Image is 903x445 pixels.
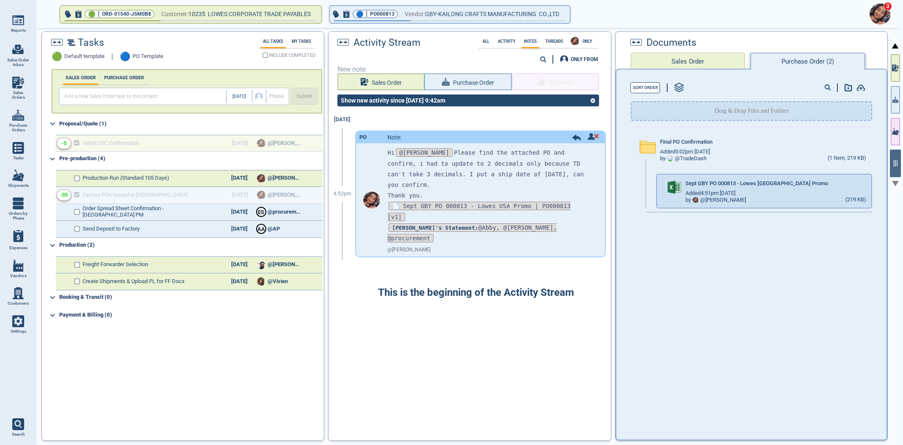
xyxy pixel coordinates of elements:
[59,152,323,166] div: Pre-production (4)
[120,52,130,61] span: 🔵
[224,175,254,181] div: [DATE]
[260,39,286,44] label: All Tasks
[12,260,24,272] img: menu_icon
[387,134,401,141] span: Note:
[425,9,559,19] span: GBY-KAILONG CRAFTS MANUFACTURING CO.,LTD
[13,156,24,161] span: Tasks
[12,14,24,26] img: menu_icon
[630,82,660,93] button: Sort Order
[8,183,29,188] span: Shipments
[224,226,254,232] div: [DATE]
[12,287,24,299] img: menu_icon
[11,329,26,334] span: Settings
[884,2,892,11] span: 3
[667,156,673,161] img: Avatar
[269,53,315,58] span: INCLUDE COMPLETED
[330,111,355,128] div: [DATE]
[366,10,367,18] span: |
[289,39,314,44] label: My Tasks
[845,84,852,92] img: add-document
[353,37,420,48] span: Activity Stream
[12,315,24,327] img: menu_icon
[12,170,24,181] img: menu_icon
[63,75,98,81] label: SALES ORDER
[257,225,265,233] div: A A
[7,58,30,67] span: Sales Order Inbox
[12,77,24,89] img: menu_icon
[88,11,95,17] span: 🟢
[359,134,367,141] div: PO
[11,28,26,33] span: Reports
[337,97,449,104] div: Show new activity since [DATE] 9:42am
[268,278,288,285] span: @Vivien
[232,94,246,100] span: [DATE]
[268,175,301,181] span: @[PERSON_NAME]
[7,90,30,100] span: Sales Orders
[337,66,602,73] span: New note:
[571,57,598,62] div: ONLY FROM
[268,226,280,232] span: @AP
[64,53,105,60] span: Default template
[224,209,254,215] div: [DATE]
[60,6,321,23] button: 🟢|ORD-01540-J5M0B8Customer:10235 LOWES CORPORATE TRADE PAYABLES
[387,190,592,201] p: Thank you.
[111,53,113,61] span: |
[12,432,25,437] span: Search
[59,239,323,252] div: Production (2)
[396,148,453,157] span: @[PERSON_NAME]
[257,277,265,286] img: Avatar
[378,287,574,299] span: This is the beginning of the Activity Stream
[685,197,746,203] div: by @ [PERSON_NAME]
[646,37,696,48] span: Documents
[268,209,301,215] span: @procurement
[372,78,402,88] span: Sales Order
[453,78,494,88] span: Purchase Order
[7,123,30,133] span: Purchase Orders
[83,175,169,181] span: Production Run (Standard 105 Days)
[685,190,735,197] span: Added 4:51pm [DATE]
[102,75,146,81] label: PURCHASE ORDER
[12,142,24,154] img: menu_icon
[522,39,539,44] label: Notes
[133,53,163,60] span: PO Template
[67,39,75,46] img: timeline2
[685,181,828,187] span: Sept GBY PO 000813 - Lowes [GEOGRAPHIC_DATA] Promo
[856,84,865,91] img: add-document
[8,301,29,306] span: Customers
[543,39,566,44] label: Threads
[83,226,140,232] span: Send Deposit to Factory
[61,140,66,147] div: -5
[668,181,681,194] img: excel
[845,197,866,203] div: (219 KB)
[208,11,311,17] span: LOWES CORPORATE TRADE PAYABLES
[392,225,478,231] strong: [PERSON_NAME]'s Statement:
[693,197,699,203] img: Avatar
[387,202,571,221] span: 📄 Sept GBY PO 000813 - Lowes USA Promo | PO000813 [v1]
[59,309,323,322] div: Payment & Billing (0)
[224,261,254,268] div: [DATE]
[83,206,212,218] span: Order Spread Sheet Confirmation - [GEOGRAPHIC_DATA] PM
[660,156,707,162] div: by @ TradeDash
[660,149,710,155] span: Added 5:02pm [DATE]
[387,247,431,253] span: @ [PERSON_NAME]
[387,147,592,190] p: Hi Please find the attached PO and confirm, i had to update to 2 decimals only because TD can't t...
[60,192,68,198] div: -35
[363,192,380,209] img: Avatar
[10,273,27,278] span: Vendors
[330,6,570,23] button: 🔵|PO000813Vendor:GBY-KAILONG CRAFTS MANUFACTURING CO.,LTD
[715,107,789,115] p: Drag & Drop Files and Folders
[257,208,265,216] div: E S
[387,223,557,242] span: @Abby, @[PERSON_NAME], @procurement
[356,11,363,17] span: 🔵
[78,37,104,48] span: Tasks
[12,197,24,209] img: menu_icon
[268,261,301,268] span: @[PERSON_NAME]
[224,278,254,285] div: [DATE]
[480,39,492,44] label: All
[269,93,284,100] span: Phase
[580,39,595,44] span: ONLY
[257,174,265,183] img: Avatar
[61,90,226,103] input: Add a new Sales Order task to this project
[588,133,599,140] img: unread icon
[188,9,208,19] span: 10235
